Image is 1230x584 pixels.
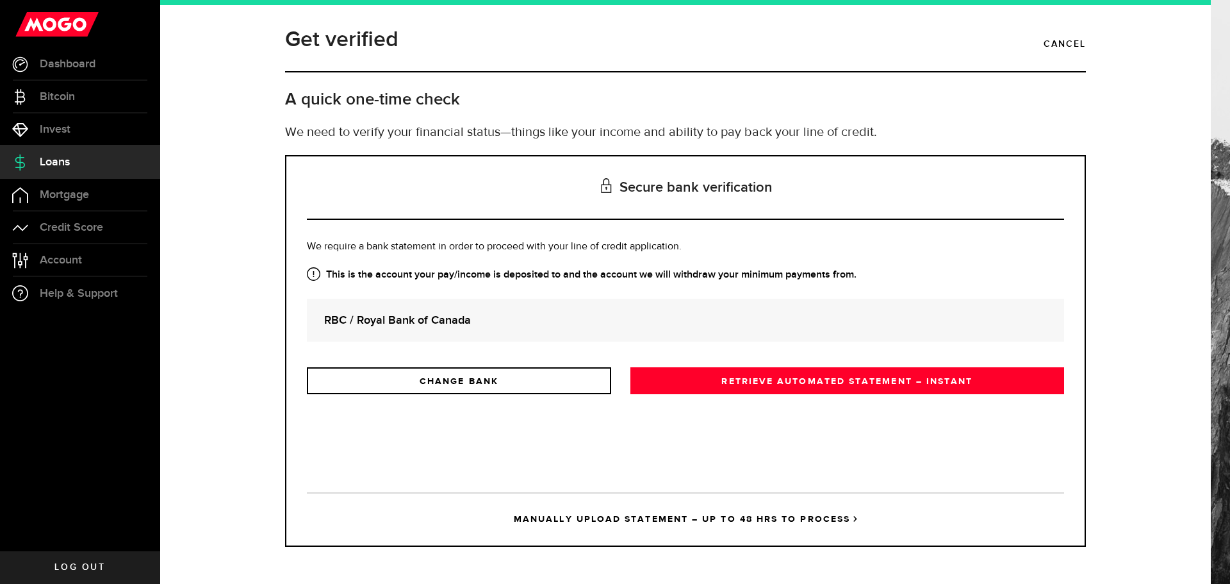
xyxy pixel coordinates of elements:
span: Bitcoin [40,91,75,103]
h2: A quick one-time check [285,89,1086,110]
a: RETRIEVE AUTOMATED STATEMENT – INSTANT [630,367,1064,394]
span: Loans [40,156,70,168]
p: We need to verify your financial status—things like your income and ability to pay back your line... [285,123,1086,142]
iframe: LiveChat chat widget [1176,530,1230,584]
a: Cancel [1044,33,1086,55]
span: Invest [40,124,70,135]
a: CHANGE BANK [307,367,611,394]
h1: Get verified [285,23,398,56]
h3: Secure bank verification [307,156,1064,220]
strong: RBC / Royal Bank of Canada [324,312,1047,329]
span: Mortgage [40,189,89,201]
span: Account [40,254,82,266]
strong: This is the account your pay/income is deposited to and the account we will withdraw your minimum... [307,267,1064,283]
span: We require a bank statement in order to proceed with your line of credit application. [307,242,682,252]
span: Log out [54,563,105,572]
span: Credit Score [40,222,103,233]
span: Dashboard [40,58,95,70]
span: Help & Support [40,288,118,299]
